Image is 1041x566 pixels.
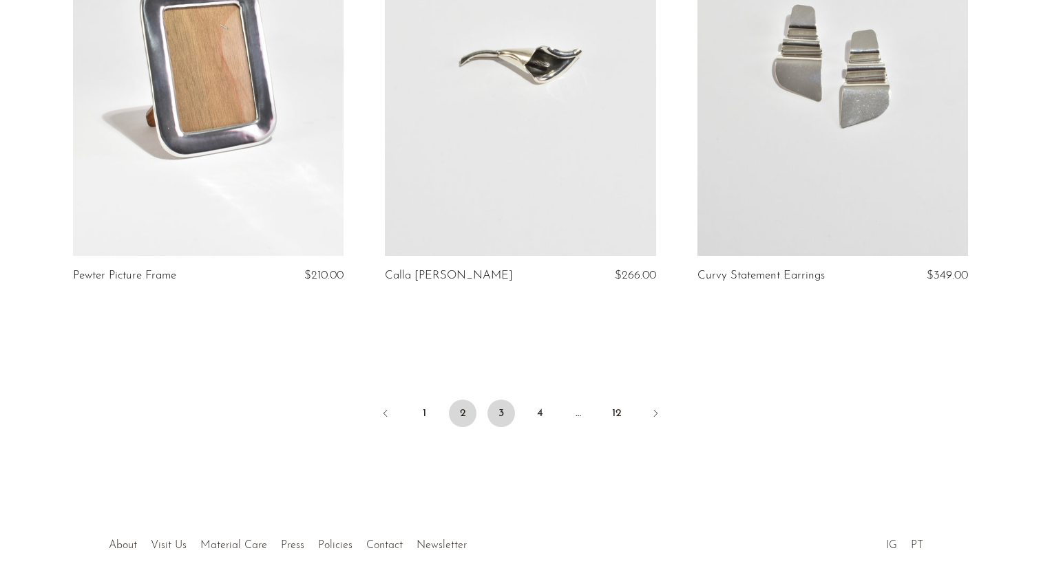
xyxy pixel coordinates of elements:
[697,270,825,282] a: Curvy Statement Earrings
[304,270,344,281] span: $210.00
[886,540,897,551] a: IG
[615,270,656,281] span: $266.00
[102,529,474,555] ul: Quick links
[642,400,669,430] a: Next
[487,400,515,427] a: 3
[281,540,304,551] a: Press
[526,400,554,427] a: 4
[109,540,137,551] a: About
[73,270,176,282] a: Pewter Picture Frame
[879,529,930,555] ul: Social Medias
[449,400,476,427] span: 2
[366,540,403,551] a: Contact
[151,540,187,551] a: Visit Us
[911,540,923,551] a: PT
[603,400,631,427] a: 12
[385,270,513,282] a: Calla [PERSON_NAME]
[410,400,438,427] a: 1
[372,400,399,430] a: Previous
[565,400,592,427] span: …
[200,540,267,551] a: Material Care
[927,270,968,281] span: $349.00
[318,540,353,551] a: Policies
